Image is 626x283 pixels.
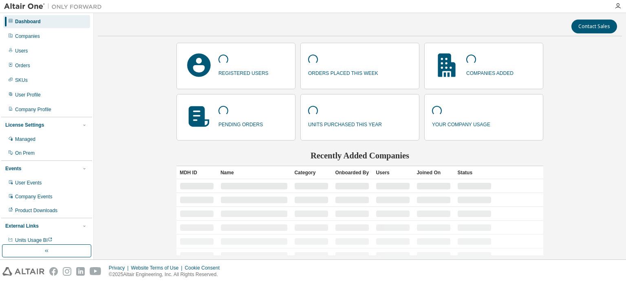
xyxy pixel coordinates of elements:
div: Name [220,166,288,179]
p: registered users [218,68,269,77]
p: your company usage [432,119,490,128]
div: Joined On [417,166,451,179]
div: Category [294,166,328,179]
div: External Links [5,223,39,229]
p: companies added [466,68,514,77]
div: Users [376,166,410,179]
div: SKUs [15,77,28,83]
span: Units Usage BI [15,237,53,243]
div: Dashboard [15,18,41,25]
img: instagram.svg [63,267,71,276]
p: © 2025 Altair Engineering, Inc. All Rights Reserved. [109,271,225,278]
div: Events [5,165,21,172]
div: License Settings [5,122,44,128]
h2: Recently Added Companies [176,150,543,161]
img: altair_logo.svg [2,267,44,276]
button: Contact Sales [571,20,617,33]
img: facebook.svg [49,267,58,276]
div: User Events [15,180,42,186]
div: Onboarded By [335,166,369,179]
p: pending orders [218,119,263,128]
div: Company Events [15,193,52,200]
div: User Profile [15,92,41,98]
div: Product Downloads [15,207,57,214]
img: youtube.svg [90,267,101,276]
div: MDH ID [180,166,214,179]
div: Company Profile [15,106,51,113]
div: Orders [15,62,30,69]
p: orders placed this week [308,68,378,77]
div: Website Terms of Use [131,265,185,271]
img: linkedin.svg [76,267,85,276]
div: Cookie Consent [185,265,224,271]
div: Privacy [109,265,131,271]
div: Companies [15,33,40,39]
div: Status [457,166,492,179]
p: units purchased this year [308,119,382,128]
div: Managed [15,136,35,143]
div: Users [15,48,28,54]
img: Altair One [4,2,106,11]
div: On Prem [15,150,35,156]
